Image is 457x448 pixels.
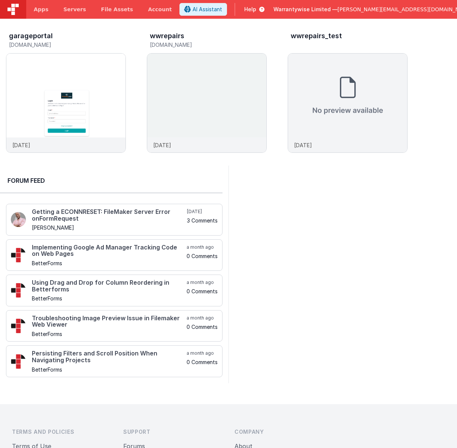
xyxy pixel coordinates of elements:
h3: wwrepairs_test [291,32,342,40]
span: Help [244,6,256,13]
img: 411_2.png [11,212,26,227]
img: 295_2.png [11,354,26,369]
h3: Terms and Policies [12,428,111,436]
img: 295_2.png [11,318,26,333]
h5: 3 Comments [187,218,218,223]
h5: BetterForms [32,296,185,301]
h5: BetterForms [32,331,185,337]
h5: [DOMAIN_NAME] [9,42,126,48]
h4: Getting a ECONNRESET: FileMaker Server Error onFormRequest [32,209,185,222]
img: 295_2.png [11,248,26,263]
h5: a month ago [187,244,218,250]
h5: BetterForms [32,260,185,266]
span: Servers [63,6,86,13]
span: Warrantywise Limited — [273,6,338,13]
a: Using Drag and Drop for Column Reordering in Betterforms BetterForms a month ago 0 Comments [6,275,223,306]
h5: 0 Comments [187,253,218,259]
h4: Persisting Filters and Scroll Position When Navigating Projects [32,350,185,363]
h3: garageportal [9,32,53,40]
h5: [DOMAIN_NAME] [150,42,267,48]
h3: wwrepairs [150,32,184,40]
h4: Implementing Google Ad Manager Tracking Code on Web Pages [32,244,185,257]
a: Getting a ECONNRESET: FileMaker Server Error onFormRequest [PERSON_NAME] [DATE] 3 Comments [6,204,223,236]
p: [DATE] [153,141,171,149]
h3: Company [234,428,334,436]
h4: Troubleshooting Image Preview Issue in Filemaker Web Viewer [32,315,185,328]
h5: 0 Comments [187,359,218,365]
h4: Using Drag and Drop for Column Reordering in Betterforms [32,279,185,293]
a: Implementing Google Ad Manager Tracking Code on Web Pages BetterForms a month ago 0 Comments [6,239,223,271]
a: Persisting Filters and Scroll Position When Navigating Projects BetterForms a month ago 0 Comments [6,345,223,377]
img: 295_2.png [11,283,26,298]
h5: [PERSON_NAME] [32,225,185,230]
h5: a month ago [187,279,218,285]
h5: 0 Comments [187,288,218,294]
h3: Support [123,428,223,436]
h5: [DATE] [187,209,218,215]
h5: a month ago [187,350,218,356]
p: [DATE] [294,141,312,149]
h5: 0 Comments [187,324,218,330]
h5: a month ago [187,315,218,321]
a: Troubleshooting Image Preview Issue in Filemaker Web Viewer BetterForms a month ago 0 Comments [6,310,223,342]
span: Apps [34,6,48,13]
span: AI Assistant [193,6,222,13]
h5: BetterForms [32,367,185,372]
button: AI Assistant [179,3,227,16]
span: File Assets [101,6,133,13]
h2: Forum Feed [7,176,215,185]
